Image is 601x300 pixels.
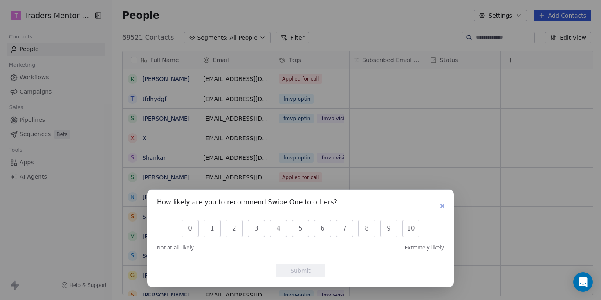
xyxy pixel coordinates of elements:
button: 2 [226,220,243,237]
button: 7 [336,220,353,237]
button: 5 [292,220,309,237]
button: 10 [402,220,419,237]
button: 1 [204,220,221,237]
button: 9 [380,220,397,237]
span: Not at all likely [157,244,194,251]
button: 4 [270,220,287,237]
h1: How likely are you to recommend Swipe One to others? [157,199,337,208]
span: Extremely likely [405,244,444,251]
button: 6 [314,220,331,237]
button: 8 [358,220,375,237]
button: 0 [182,220,199,237]
button: 3 [248,220,265,237]
button: Submit [276,264,325,277]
